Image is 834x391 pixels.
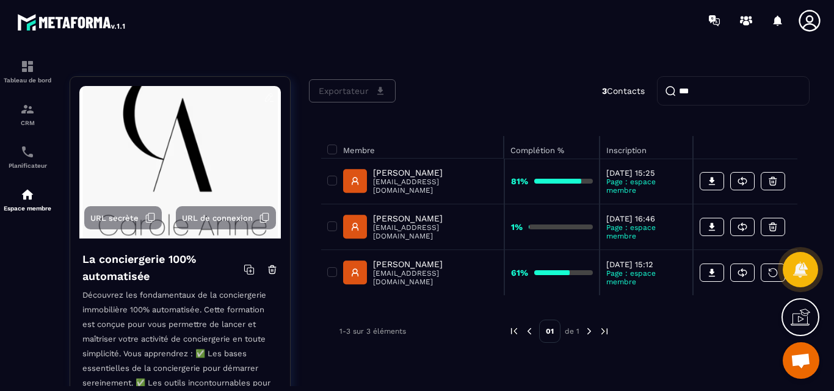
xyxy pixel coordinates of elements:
[373,223,497,240] p: [EMAIL_ADDRESS][DOMAIN_NAME]
[606,168,686,178] p: [DATE] 15:25
[504,136,600,159] th: Complétion %
[600,136,693,159] th: Inscription
[511,268,528,278] strong: 61%
[584,326,595,337] img: next
[321,136,504,159] th: Membre
[373,259,497,269] p: [PERSON_NAME]
[176,206,276,229] button: URL de connexion
[565,326,579,336] p: de 1
[373,168,497,178] p: [PERSON_NAME]
[599,326,610,337] img: next
[606,260,686,269] p: [DATE] 15:12
[339,327,406,335] p: 1-3 sur 3 éléments
[602,86,645,96] p: Contacts
[606,223,686,240] p: Page : espace membre
[3,120,52,126] p: CRM
[373,178,497,195] p: [EMAIL_ADDRESS][DOMAIN_NAME]
[3,50,52,93] a: formationformationTableau de bord
[79,86,281,239] img: background
[84,206,162,229] button: URL secrète
[82,251,244,285] h4: La conciergerie 100% automatisée
[20,59,35,74] img: formation
[511,222,523,232] strong: 1%
[511,176,528,186] strong: 81%
[509,326,520,337] img: prev
[3,162,52,169] p: Planificateur
[20,145,35,159] img: scheduler
[90,213,139,223] span: URL secrète
[539,320,560,343] p: 01
[524,326,535,337] img: prev
[602,86,607,96] strong: 3
[3,205,52,212] p: Espace membre
[20,102,35,117] img: formation
[343,168,498,195] a: [PERSON_NAME][EMAIL_ADDRESS][DOMAIN_NAME]
[606,269,686,286] p: Page : espace membre
[3,93,52,135] a: formationformationCRM
[3,77,52,84] p: Tableau de bord
[373,269,497,286] p: [EMAIL_ADDRESS][DOMAIN_NAME]
[182,213,253,223] span: URL de connexion
[606,214,686,223] p: [DATE] 16:46
[3,135,52,178] a: schedulerschedulerPlanificateur
[17,11,127,33] img: logo
[343,259,498,286] a: [PERSON_NAME][EMAIL_ADDRESS][DOMAIN_NAME]
[373,213,497,223] p: [PERSON_NAME]
[783,342,819,379] a: Ouvrir le chat
[3,178,52,221] a: automationsautomationsEspace membre
[606,178,686,195] p: Page : espace membre
[343,213,498,240] a: [PERSON_NAME][EMAIL_ADDRESS][DOMAIN_NAME]
[20,187,35,202] img: automations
